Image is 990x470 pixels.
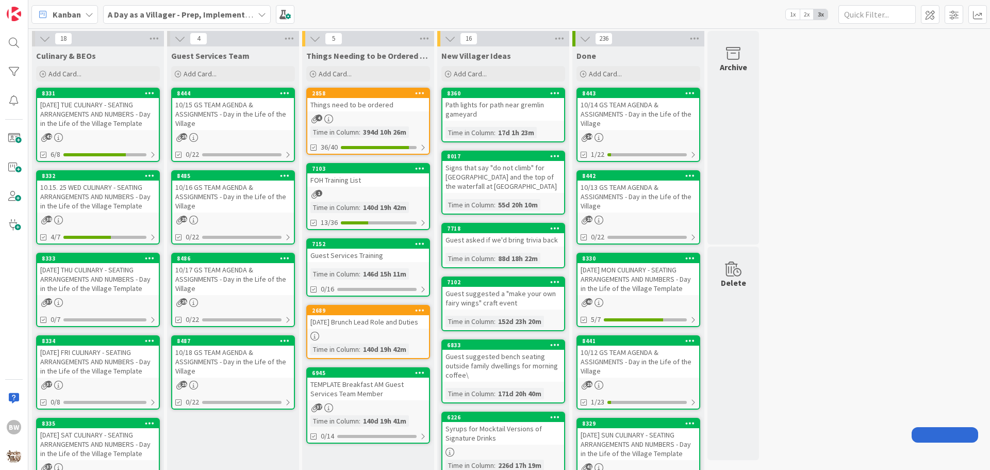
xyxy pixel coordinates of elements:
[577,254,699,295] div: 8330[DATE] MON CULINARY - SEATING ARRANGEMENTS AND NUMBERS - Day in the Life of the Village Template
[37,263,159,295] div: [DATE] THU CULINARY - SEATING ARRANGEMENTS AND NUMBERS - Day in the Life of the Village Template
[721,277,746,289] div: Delete
[307,368,429,400] div: 6945TEMPLATE Breakfast AM Guest Services Team Member
[786,9,800,20] span: 1x
[55,33,72,45] span: 18
[307,164,429,187] div: 7103FOH Training List
[360,268,409,280] div: 146d 15h 11m
[37,336,159,346] div: 8334
[586,298,592,305] span: 40
[307,89,429,98] div: 2858
[37,89,159,98] div: 8331
[360,126,409,138] div: 394d 10h 26m
[496,253,540,264] div: 88d 18h 22m
[307,164,429,173] div: 7103
[172,336,294,378] div: 848710/18 GS TEAM AGENDA & ASSIGNMENTS - Day in the Life of the Village
[37,346,159,378] div: [DATE] FRI CULINARY - SEATING ARRANGEMENTS AND NUMBERS - Day in the Life of the Village Template
[454,69,487,78] span: Add Card...
[359,268,360,280] span: :
[576,51,596,61] span: Done
[37,336,159,378] div: 8334[DATE] FRI CULINARY - SEATING ARRANGEMENTS AND NUMBERS - Day in the Life of the Village Template
[51,314,60,325] span: 0/7
[180,216,187,222] span: 25
[577,419,699,428] div: 8329
[838,5,916,24] input: Quick Filter...
[186,149,199,160] span: 0/22
[321,142,338,153] span: 36/40
[307,315,429,329] div: [DATE] Brunch Lead Role and Duties
[37,428,159,460] div: [DATE] SAT CULINARY - SEATING ARRANGEMENTS AND NUMBERS - Day in the Life of the Village Template
[360,344,409,355] div: 140d 19h 42m
[172,263,294,295] div: 10/17 GS TEAM AGENDA & ASSIGNMENTS - Day in the Life of the Village
[442,287,564,310] div: Guest suggested a "make your own fairy wings" craft event
[51,149,60,160] span: 6/8
[48,69,81,78] span: Add Card...
[36,51,96,61] span: Culinary & BEOs
[720,61,747,73] div: Archive
[577,428,699,460] div: [DATE] SUN CULINARY - SEATING ARRANGEMENTS AND NUMBERS - Day in the Life of the Village Template
[577,263,699,295] div: [DATE] MON CULINARY - SEATING ARRANGEMENTS AND NUMBERS - Day in the Life of the Village Template
[316,403,322,410] span: 37
[45,133,52,140] span: 42
[577,346,699,378] div: 10/12 GS TEAM AGENDA & ASSIGNMENTS - Day in the Life of the Village
[171,51,250,61] span: Guest Services Team
[172,254,294,263] div: 8486
[442,224,564,233] div: 7718
[307,173,429,187] div: FOH Training List
[586,463,592,470] span: 41
[445,316,494,327] div: Time in Column
[37,254,159,295] div: 8333[DATE] THU CULINARY - SEATING ARRANGEMENTS AND NUMBERS - Day in the Life of the Village Template
[37,171,159,181] div: 8332
[441,51,511,61] span: New Villager Ideas
[45,463,52,470] span: 37
[42,255,159,262] div: 8333
[306,51,430,61] span: Things Needing to be Ordered - PUT IN CARD, Don't make new card
[312,369,429,377] div: 6945
[108,9,292,20] b: A Day as a Villager - Prep, Implement and Execute
[325,33,342,45] span: 5
[180,133,187,140] span: 25
[586,133,592,140] span: 24
[310,126,359,138] div: Time in Column
[447,279,564,286] div: 7102
[186,232,199,242] span: 0/22
[577,419,699,460] div: 8329[DATE] SUN CULINARY - SEATING ARRANGEMENTS AND NUMBERS - Day in the Life of the Village Template
[360,415,409,427] div: 140d 19h 41m
[190,33,207,45] span: 4
[494,199,496,210] span: :
[359,344,360,355] span: :
[442,161,564,193] div: Signs that say "do not climb" for [GEOGRAPHIC_DATA] and the top of the waterfall at [GEOGRAPHIC_D...
[582,172,699,180] div: 8442
[177,172,294,180] div: 8485
[172,254,294,295] div: 848610/17 GS TEAM AGENDA & ASSIGNMENTS - Day in the Life of the Village
[307,249,429,262] div: Guest Services Training
[496,388,544,399] div: 171d 20h 40m
[577,89,699,130] div: 844310/14 GS TEAM AGENDA & ASSIGNMENTS - Day in the Life of the Village
[37,419,159,428] div: 8335
[442,233,564,247] div: Guest asked if we'd bring trivia back
[442,422,564,445] div: Syrups for Mocktail Versions of Signature Drinks
[582,337,699,345] div: 8441
[312,90,429,97] div: 2858
[307,239,429,249] div: 7152
[180,381,187,387] span: 25
[51,232,60,242] span: 4/7
[307,378,429,400] div: TEMPLATE Breakfast AM Guest Services Team Member
[321,284,334,295] span: 0/16
[172,89,294,98] div: 8444
[442,89,564,121] div: 8360Path lights for path near gremlin gameyard
[494,253,496,264] span: :
[316,190,322,197] span: 1
[577,254,699,263] div: 8330
[595,33,613,45] span: 236
[53,8,81,21] span: Kanban
[37,171,159,213] div: 833210.15. 25 WED CULINARY - SEATING ARRANGEMENTS AND NUMBERS - Day in the Life of the Village Te...
[172,171,294,181] div: 8485
[312,240,429,248] div: 7152
[319,69,352,78] span: Add Card...
[445,253,494,264] div: Time in Column
[307,306,429,329] div: 2689[DATE] Brunch Lead Role and Duties
[447,90,564,97] div: 8360
[591,232,604,242] span: 0/22
[442,278,564,310] div: 7102Guest suggested a "make your own fairy wings" craft event
[310,202,359,213] div: Time in Column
